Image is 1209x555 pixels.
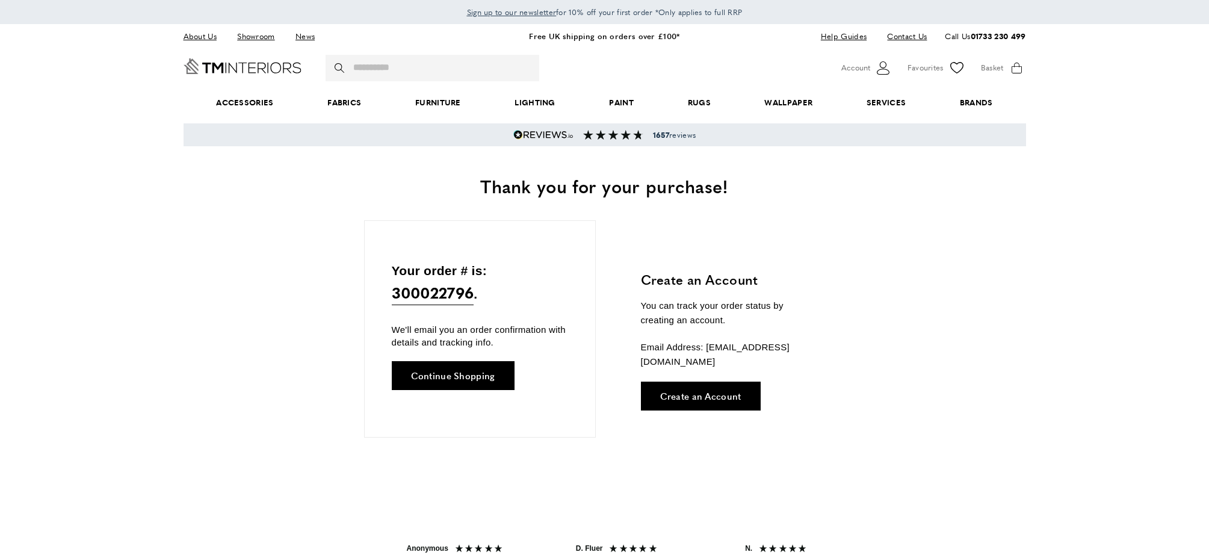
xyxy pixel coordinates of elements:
[513,130,574,140] img: Reviews.io 5 stars
[908,59,966,77] a: Favourites
[184,58,301,74] a: Go to Home page
[841,59,892,77] button: Customer Account
[945,30,1025,43] p: Call Us
[738,84,839,121] a: Wallpaper
[745,544,752,554] div: N.
[480,173,728,199] span: Thank you for your purchase!
[286,28,324,45] a: News
[392,323,568,349] p: We'll email you an order confirmation with details and tracking info.
[653,129,669,140] strong: 1657
[933,84,1019,121] a: Brands
[641,270,818,289] h3: Create an Account
[392,261,568,306] p: Your order # is: .
[583,130,643,140] img: Reviews section
[392,361,515,390] a: Continue Shopping
[228,28,283,45] a: Showroom
[971,30,1026,42] a: 01733 230 499
[300,84,388,121] a: Fabrics
[529,30,679,42] a: Free UK shipping on orders over £100*
[641,382,761,411] a: Create an Account
[661,84,738,121] a: Rugs
[576,544,603,554] div: D. Fluer
[583,84,661,121] a: Paint
[411,371,495,380] span: Continue Shopping
[388,84,487,121] a: Furniture
[488,84,583,121] a: Lighting
[908,61,944,74] span: Favourites
[392,281,474,305] span: 300022796
[335,55,347,81] button: Search
[467,6,557,18] a: Sign up to our newsletter
[641,299,818,327] p: You can track your order status by creating an account.
[841,61,870,74] span: Account
[812,28,876,45] a: Help Guides
[184,28,226,45] a: About Us
[641,340,818,369] p: Email Address: [EMAIL_ADDRESS][DOMAIN_NAME]
[878,28,927,45] a: Contact Us
[407,544,448,554] div: Anonymous
[653,130,696,140] span: reviews
[467,7,557,17] span: Sign up to our newsletter
[189,84,300,121] span: Accessories
[467,7,743,17] span: for 10% off your first order *Only applies to full RRP
[839,84,933,121] a: Services
[660,391,741,400] span: Create an Account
